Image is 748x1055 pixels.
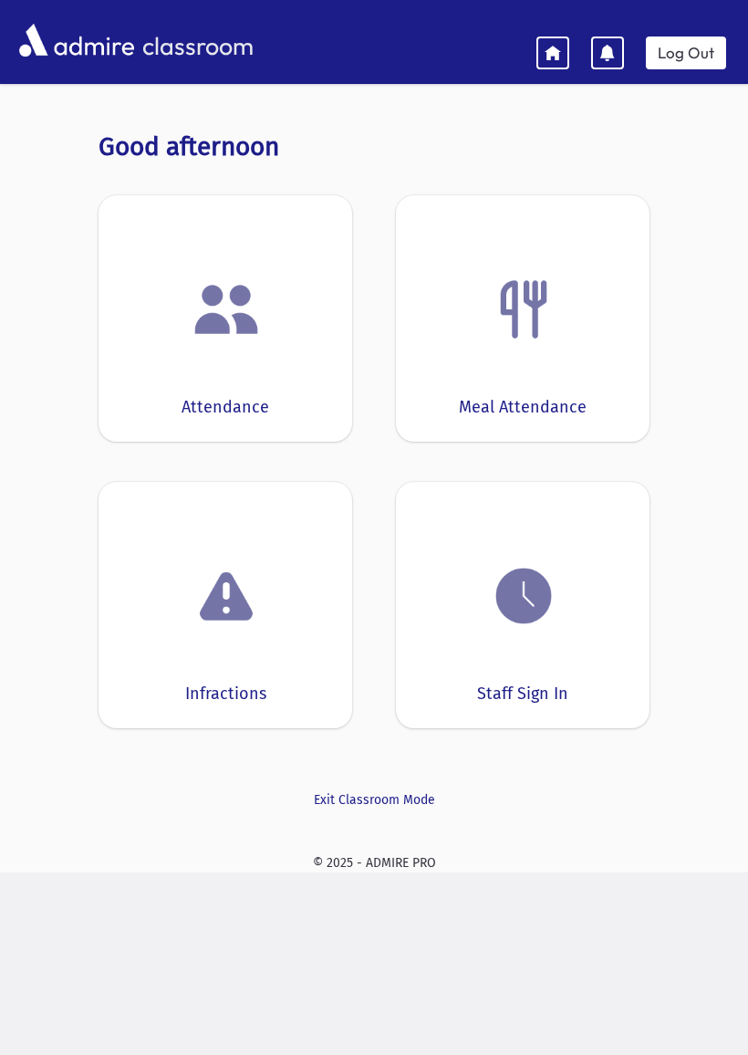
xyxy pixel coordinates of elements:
a: Log Out [646,37,726,69]
a: Exit Classroom Mode [99,790,649,810]
div: Staff Sign In [477,682,568,706]
div: Attendance [182,395,269,420]
img: Fork.png [489,275,558,344]
div: Meal Attendance [459,395,587,420]
span: classroom [139,16,254,65]
img: AdmirePro [15,19,139,61]
div: Infractions [185,682,266,706]
img: clock.png [489,561,558,631]
h3: Good afternoon [99,131,649,162]
img: users.png [192,275,261,344]
img: exclamation.png [192,565,261,634]
div: © 2025 - ADMIRE PRO [15,853,733,872]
